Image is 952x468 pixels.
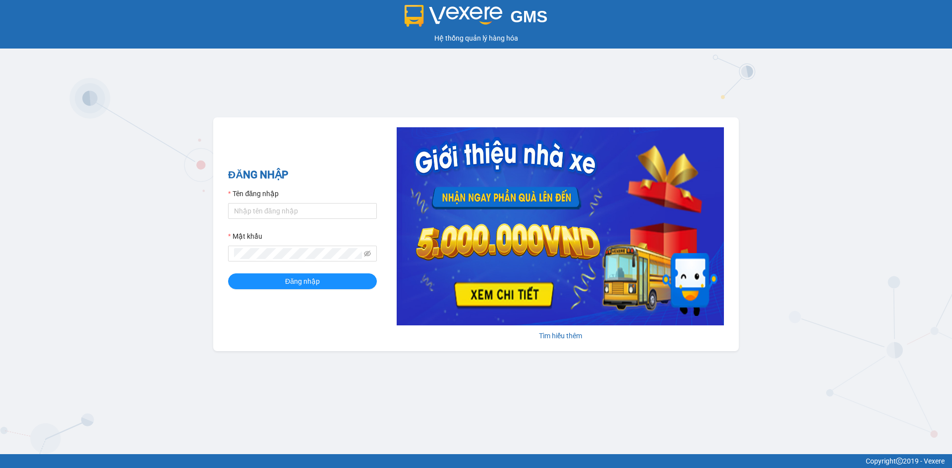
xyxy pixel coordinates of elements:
input: Mật khẩu [234,248,362,259]
h2: ĐĂNG NHẬP [228,167,377,183]
label: Tên đăng nhập [228,188,279,199]
span: GMS [510,7,547,26]
span: eye-invisible [364,250,371,257]
a: GMS [405,15,548,23]
div: Copyright 2019 - Vexere [7,456,945,467]
span: Đăng nhập [285,276,320,287]
div: Tìm hiểu thêm [397,330,724,341]
label: Mật khẩu [228,231,262,242]
span: copyright [896,458,903,465]
img: banner-0 [397,127,724,325]
div: Hệ thống quản lý hàng hóa [2,33,950,44]
input: Tên đăng nhập [228,203,377,219]
button: Đăng nhập [228,273,377,289]
img: logo 2 [405,5,503,27]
